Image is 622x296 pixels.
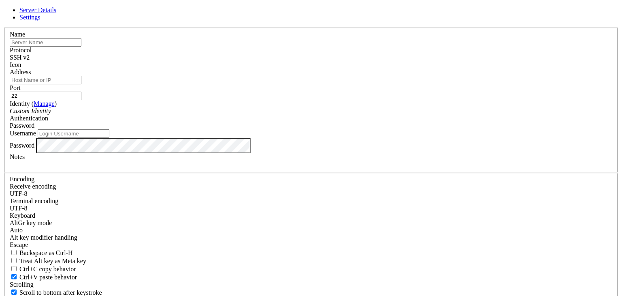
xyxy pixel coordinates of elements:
x-row: Starting applications specified in /home/ec2-user/.vnc/xstartup [3,164,516,171]
x-row: Log file is /home/ec2-user/.vnc/ip-172-31-84-219.ec2.internal:1.log [3,237,516,244]
label: Protocol [10,47,32,54]
input: Server Name [10,38,81,47]
div: UTF-8 [10,205,612,212]
input: Treat Alt key as Meta key [11,258,17,263]
input: Scroll to bottom after keystroke [11,290,17,295]
div: UTF-8 [10,190,612,197]
x-row: sysconfig/ sysctl.conf sysctl.d/ [3,3,516,11]
span: ( ) [32,100,57,107]
x-row: Killing Xvnc process ID 2502 [3,127,516,135]
span: Auto [10,227,23,234]
div: Escape [10,241,612,249]
span: Scroll to bottom after keystroke [19,289,102,296]
a: Server Details [19,6,56,13]
div: Auto [10,227,612,234]
label: Controls how the Alt key is handled. Escape: Send an ESC prefix. 8-Bit: Add 128 to the typed char... [10,234,77,241]
label: Whether to scroll to the bottom on any keystroke. [10,289,102,296]
label: Keyboard [10,212,35,219]
i: Custom Identity [10,107,51,114]
span: Password [10,122,34,129]
label: Ctrl+V pastes if true, sends ^V to host if false. Ctrl+Shift+V sends ^V to host if true, pastes i... [10,274,77,281]
x-row: [ec2-user@ip-172-31-84-219 ~]$ vncserver :1 -geometry 1920x1080 [3,200,516,208]
label: Password [10,142,34,148]
x-row: New 'ip-172-31-84-219.ec2.internal:1 (ec2-user)' desktop is ip-172-31-84-219.ec2.internal:1 [3,149,516,157]
a: Manage [34,100,55,107]
x-row: [No write since last change] [3,47,516,54]
x-row: [root@ip-172-31-84-219 ~]# vi /lib/systemd/system/vncserver@.service [3,18,516,25]
label: Whether the Alt key acts as a Meta key or as a distinct Alt key. [10,257,86,264]
x-row: [ec2-user@ip-172-31-84-219 ~]$ vncserver -list [3,69,516,76]
label: Address [10,69,31,75]
label: Username [10,130,36,137]
span: Escape [10,241,28,248]
span: Backspace as Ctrl-H [19,249,73,256]
a: Settings [19,14,40,21]
div: SSH v2 [10,54,612,61]
input: Ctrl+V paste behavior [11,274,17,279]
x-row: Starting applications specified in /home/ec2-user/.vnc/xstartup [3,230,516,237]
label: Authentication [10,115,48,122]
span: Ctrl+C copy behavior [19,266,76,272]
input: Login Username [38,129,109,138]
span: Ctrl+V paste behavior [19,274,77,281]
label: Icon [10,61,21,68]
x-row: [ec2-user@ip-172-31-84-219 ~]$ vncserver :1 -geometry 1920x1080 -BlacklistTimeout 0 -BlacklistThr... [3,135,516,142]
label: The default terminal encoding. ISO-2022 enables character map translations (like graphics maps). ... [10,197,58,204]
label: If true, the backspace should send BS ('\x08', aka ^H). Otherwise the backspace key should send '... [10,249,73,256]
label: Notes [10,153,25,160]
div: Password [10,122,612,129]
label: Set the expected encoding for data received from the host. If the encodings do not match, visual ... [10,183,56,190]
x-row: [ec2-user@ip-172-31-84-219 ~]$ vncserver -kill :1 [3,120,516,127]
span: UTF-8 [10,205,28,212]
x-row: [ec2-user@ip-172-31-84-219 ~]$ [3,251,516,259]
x-row: TigerVNC server sessions: [3,84,516,91]
label: Identity [10,100,57,107]
div: Custom Identity [10,107,612,115]
x-row: Killing Xvnc process ID 2868 [3,193,516,200]
x-row: X DISPLAY # PROCESS ID [3,98,516,105]
x-row: (reverse-i-search)` ': vncserver^Clist [3,113,516,120]
x-row: [ec2-user@ip-172-31-84-219 ~]$ vncserver -kill :1 [3,186,516,193]
span: SSH v2 [10,54,30,61]
span: UTF-8 [10,190,28,197]
x-row: [root@ip-172-31-84-219 ~]# logout [3,25,516,32]
x-row: :1 2502 [3,105,516,113]
label: Ctrl-C copies if true, send ^C to host if false. Ctrl-Shift-C sends ^C to host if true, copies if... [10,266,76,272]
label: Name [10,31,25,38]
input: Host Name or IP [10,76,81,84]
input: Port Number [10,92,81,100]
x-row: [ec2-user@ip-172-31-84-219 ~]$ vi .vnc/config [3,32,516,40]
span: Treat Alt key as Meta key [19,257,86,264]
div: (31, 34) [117,251,120,259]
input: Backspace as Ctrl-H [11,250,17,255]
x-row: New 'ip-172-31-84-219.ec2.internal:1 (ec2-user)' desktop is ip-172-31-84-219.ec2.internal:1 [3,215,516,222]
label: Port [10,84,21,91]
x-row: Press ENTER or type command to continue [3,62,516,69]
x-row: [root@ip-172-31-84-219 ~]# vi /etc/sysconfig/vncservers [3,11,516,18]
input: Ctrl+C copy behavior [11,266,17,271]
label: Set the expected encoding for data received from the host. If the encodings do not match, visual ... [10,219,52,226]
label: Encoding [10,176,34,182]
label: Scrolling [10,281,34,288]
x-row: Log file is /home/ec2-user/.vnc/ip-172-31-84-219.ec2.internal:1.log [3,171,516,178]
